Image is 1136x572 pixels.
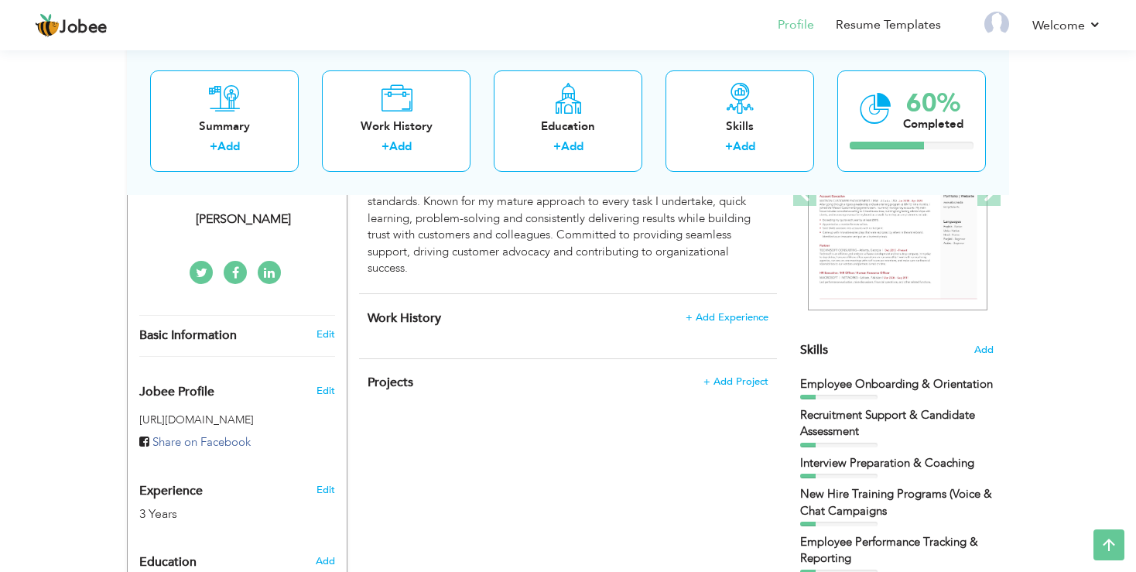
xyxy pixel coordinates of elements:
[733,139,755,154] a: Add
[903,115,963,132] div: Completed
[703,376,768,387] span: + Add Project
[553,139,561,155] label: +
[678,118,802,134] div: Skills
[139,485,203,498] span: Experience
[152,434,251,450] span: Share on Facebook
[60,19,108,36] span: Jobee
[139,556,197,570] span: Education
[368,375,768,390] h4: This helps to highlight the project, tools and skills you have worked on.
[317,327,335,341] a: Edit
[686,312,768,323] span: + Add Experience
[984,12,1009,36] img: Profile Img
[974,343,994,358] span: Add
[506,118,630,134] div: Education
[836,16,941,34] a: Resume Templates
[382,139,389,155] label: +
[316,554,335,568] span: Add
[334,118,458,134] div: Work History
[139,414,335,426] h5: [URL][DOMAIN_NAME]
[368,310,441,327] span: Work History
[903,90,963,115] div: 60%
[800,486,994,519] div: New Hire Training Programs (Voice & Chat Campaigns
[139,385,214,399] span: Jobee Profile
[35,13,108,38] a: Jobee
[368,374,413,391] span: Projects
[389,139,412,154] a: Add
[128,368,347,407] div: Enhance your career by creating a custom URL for your Jobee public profile.
[210,139,217,155] label: +
[317,483,335,497] a: Edit
[217,139,240,154] a: Add
[800,534,994,567] div: Employee Performance Tracking & Reporting
[725,139,733,155] label: +
[800,455,994,471] div: Interview Preparation & Coaching
[800,407,994,440] div: Recruitment Support & Candidate Assessment
[1032,16,1101,35] a: Welcome
[317,384,335,398] span: Edit
[163,118,286,134] div: Summary
[800,376,994,392] div: Employee Onboarding & Orientation
[139,329,237,343] span: Basic Information
[368,310,768,326] h4: This helps to show the companies you have worked for.
[778,16,814,34] a: Profile
[35,13,60,38] img: jobee.io
[800,341,828,358] span: Skills
[561,139,583,154] a: Add
[139,505,299,523] div: 3 Years
[139,211,347,228] div: [PERSON_NAME]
